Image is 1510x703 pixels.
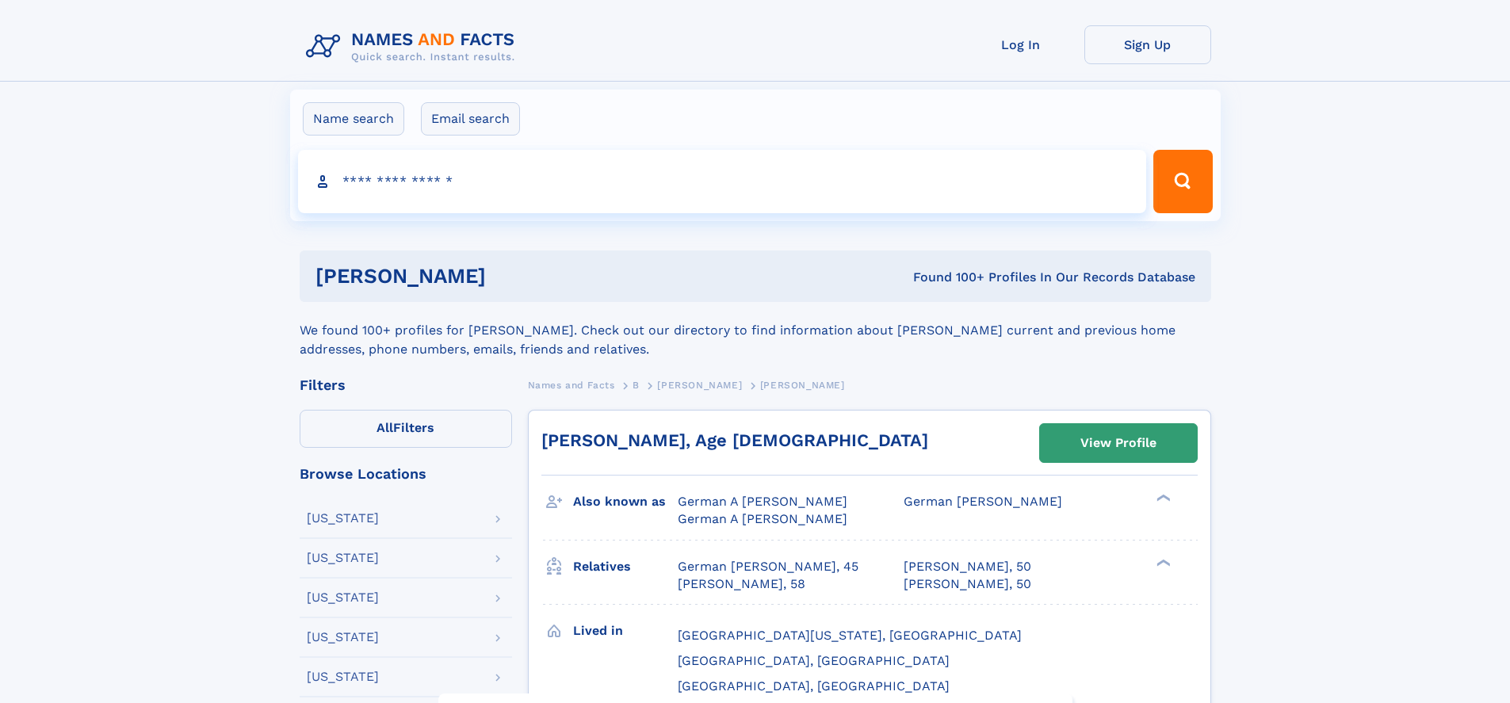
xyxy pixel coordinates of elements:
h3: Also known as [573,488,678,515]
span: German A [PERSON_NAME] [678,494,847,509]
h3: Relatives [573,553,678,580]
span: B [633,380,640,391]
div: [US_STATE] [307,591,379,604]
div: [US_STATE] [307,631,379,644]
span: [GEOGRAPHIC_DATA], [GEOGRAPHIC_DATA] [678,653,950,668]
button: Search Button [1153,150,1212,213]
h1: [PERSON_NAME] [315,266,700,286]
span: All [377,420,393,435]
a: Sign Up [1084,25,1211,64]
a: Names and Facts [528,375,615,395]
a: B [633,375,640,395]
a: [PERSON_NAME], 50 [904,575,1031,593]
input: search input [298,150,1147,213]
a: [PERSON_NAME] [657,375,742,395]
label: Email search [421,102,520,136]
a: German [PERSON_NAME], 45 [678,558,858,575]
span: [GEOGRAPHIC_DATA], [GEOGRAPHIC_DATA] [678,678,950,693]
label: Name search [303,102,404,136]
div: [US_STATE] [307,512,379,525]
span: German A [PERSON_NAME] [678,511,847,526]
img: Logo Names and Facts [300,25,528,68]
label: Filters [300,410,512,448]
div: ❯ [1153,493,1172,503]
div: We found 100+ profiles for [PERSON_NAME]. Check out our directory to find information about [PERS... [300,302,1211,359]
div: ❯ [1153,557,1172,567]
span: German [PERSON_NAME] [904,494,1062,509]
div: [US_STATE] [307,671,379,683]
div: Found 100+ Profiles In Our Records Database [699,269,1195,286]
span: [GEOGRAPHIC_DATA][US_STATE], [GEOGRAPHIC_DATA] [678,628,1022,643]
div: [US_STATE] [307,552,379,564]
div: Filters [300,378,512,392]
a: [PERSON_NAME], 58 [678,575,805,593]
div: View Profile [1080,425,1156,461]
div: Browse Locations [300,467,512,481]
a: [PERSON_NAME], Age [DEMOGRAPHIC_DATA] [541,430,928,450]
a: View Profile [1040,424,1197,462]
a: Log In [958,25,1084,64]
span: [PERSON_NAME] [657,380,742,391]
h3: Lived in [573,617,678,644]
a: [PERSON_NAME], 50 [904,558,1031,575]
span: [PERSON_NAME] [760,380,845,391]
